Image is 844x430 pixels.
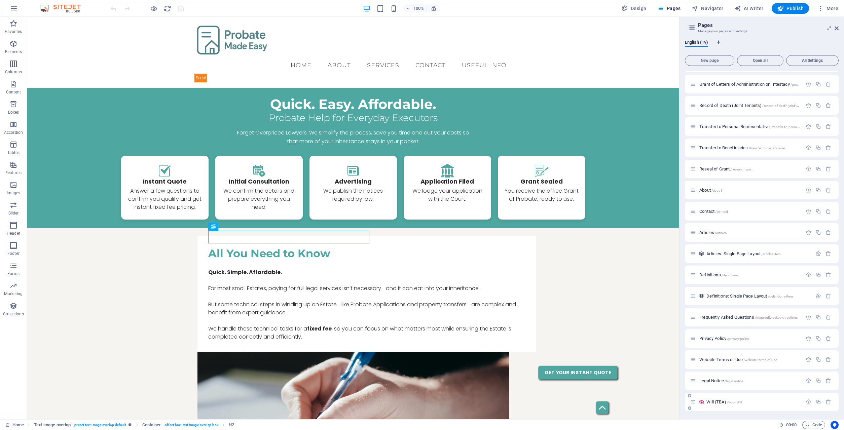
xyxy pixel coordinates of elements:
span: /about [711,189,722,192]
span: Code [805,421,822,429]
div: Contact/contact [697,209,802,213]
p: Favorites [5,29,22,34]
div: Website Terms of Use/website-terms-of-use [697,357,802,362]
p: Features [5,170,22,175]
span: Click to open page [699,230,727,235]
button: New page [685,55,734,66]
span: Click to open page [699,336,749,341]
div: Settings [806,187,811,193]
div: This layout is used as a template for all items (e.g. a blog post) of this collection. The conten... [699,251,704,257]
button: Design [619,3,649,14]
div: Duplicate [815,145,821,151]
span: New page [688,58,731,63]
p: Collections [3,311,24,317]
div: Remove [825,357,831,362]
div: Settings [806,103,811,108]
span: Click to select. Double-click to edit [142,421,161,429]
span: /articles-item [761,252,781,256]
span: /transfer-to-personal-representative [770,125,824,129]
span: Click to open page [699,124,824,129]
div: Remove [825,208,831,214]
p: Marketing [4,291,23,297]
button: Open all [737,55,783,66]
div: Settings [806,166,811,172]
div: Duplicate [815,124,821,129]
div: Definitions: Single Page Layout/definitions-item [704,294,812,298]
div: Settings [806,208,811,214]
span: /website-terms-of-use [743,358,777,362]
span: Click to open page [699,103,808,108]
div: Remove [825,293,831,299]
div: Settings [806,336,811,341]
span: Click to open page [699,378,743,383]
button: AI Writer [732,3,766,14]
div: Transfer to Personal Representative/transfer-to-personal-representative [697,124,802,129]
span: All Settings [789,58,836,63]
span: Click to select. Double-click to edit [34,421,71,429]
i: Reload page [163,5,171,12]
span: . offset-box .text-image-overlap-box [164,421,218,429]
button: More [814,3,841,14]
div: Privacy Policy/privacy-policy [697,336,802,341]
nav: breadcrumb [34,421,234,429]
div: Settings [806,230,811,235]
button: All Settings [786,55,839,66]
span: 00 00 [786,421,797,429]
span: /Your-Will [727,400,742,404]
div: Duplicate [815,399,821,405]
span: Publish [777,5,804,12]
div: Duplicate [815,272,821,278]
div: Settings [815,251,821,257]
button: Publish [772,3,809,14]
button: Pages [654,3,683,14]
div: Settings [806,399,811,405]
span: Click to select. Double-click to edit [229,421,234,429]
h6: 100% [413,4,424,12]
div: Articles: Single Page Layout/articles-item [704,251,812,256]
div: Remove [825,81,831,87]
i: This element is a customizable preset [129,423,132,427]
i: On resize automatically adjust zoom level to fit chosen device. [431,5,437,11]
span: /privacy-policy [727,337,749,341]
span: Click to open page [699,145,785,150]
span: Click to open page [699,188,722,193]
a: Click to cancel selection. Double-click to open Pages [5,421,24,429]
div: Duplicate [815,378,821,384]
span: /contact [715,210,728,213]
div: Duplicate [815,187,821,193]
span: Design [621,5,647,12]
div: Settings [815,293,821,299]
div: Design (Ctrl+Alt+Y) [619,3,649,14]
span: /transfer-to-beneficiaries [749,146,786,150]
p: Accordion [4,130,23,135]
h2: Pages [698,22,839,28]
button: 100% [403,4,427,12]
div: Frequently Asked Questions/frequently-asked-questions [697,315,802,319]
div: Duplicate [815,166,821,172]
div: Remove [825,251,831,257]
span: Open all [740,58,780,63]
span: Click to open page [699,272,739,277]
div: Duplicate [815,103,821,108]
span: /legal-notice [725,379,743,383]
div: Remove [825,145,831,151]
div: Settings [806,357,811,362]
div: Remove [825,230,831,235]
div: Language Tabs [685,40,839,52]
div: Duplicate [815,208,821,214]
div: Definitions/definitions [697,273,802,277]
span: English (19) [685,38,708,48]
div: Remove [825,187,831,193]
span: /definitions [722,273,739,277]
p: Boxes [8,110,19,115]
div: Remove [825,272,831,278]
div: Remove [825,124,831,129]
button: Code [802,421,825,429]
div: Legal Notice/legal-notice [697,379,802,383]
div: Remove [825,314,831,320]
div: Settings [806,272,811,278]
span: Click to open page [699,209,728,214]
div: Duplicate [815,357,821,362]
div: Articles/articles [697,230,802,235]
p: Images [7,190,21,196]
